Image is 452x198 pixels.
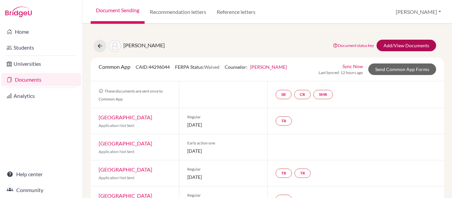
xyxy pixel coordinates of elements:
a: Analytics [1,89,81,102]
span: Regular [187,114,259,120]
span: Counselor: [225,64,287,70]
a: SR [276,90,292,99]
span: Application Not Sent [99,149,134,154]
span: CAID: 44296044 [136,64,170,70]
a: TR [276,116,292,126]
a: Community [1,183,81,197]
img: Bridge-U [5,7,32,17]
span: Waived [204,64,219,70]
span: [DATE] [187,147,259,154]
a: Sync Now [342,63,363,70]
button: [PERSON_NAME] [393,6,444,18]
span: [DATE] [187,174,259,180]
a: [GEOGRAPHIC_DATA] [99,166,152,173]
a: [PERSON_NAME] [250,64,287,70]
a: [GEOGRAPHIC_DATA] [99,140,152,146]
a: Students [1,41,81,54]
a: [GEOGRAPHIC_DATA] [99,114,152,120]
a: TR [276,169,292,178]
a: TR [294,169,311,178]
a: SMR [313,90,333,99]
span: Common App [99,63,130,70]
span: Application Not Sent [99,123,134,128]
span: [DATE] [187,121,259,128]
span: These documents are sent once to Common App [99,89,163,101]
a: Add/View Documents [377,40,436,51]
span: Application Not Sent [99,175,134,180]
span: Early action one [187,140,259,146]
span: [PERSON_NAME] [123,42,165,48]
a: Document status key [333,43,374,48]
a: Home [1,25,81,38]
a: Help center [1,168,81,181]
span: Regular [187,166,259,172]
a: Universities [1,57,81,70]
a: CR [294,90,311,99]
a: Documents [1,73,81,86]
a: Send Common App Forms [368,63,436,75]
span: Last Synced: 12 hours ago [319,70,363,76]
span: FERPA Status: [175,64,219,70]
